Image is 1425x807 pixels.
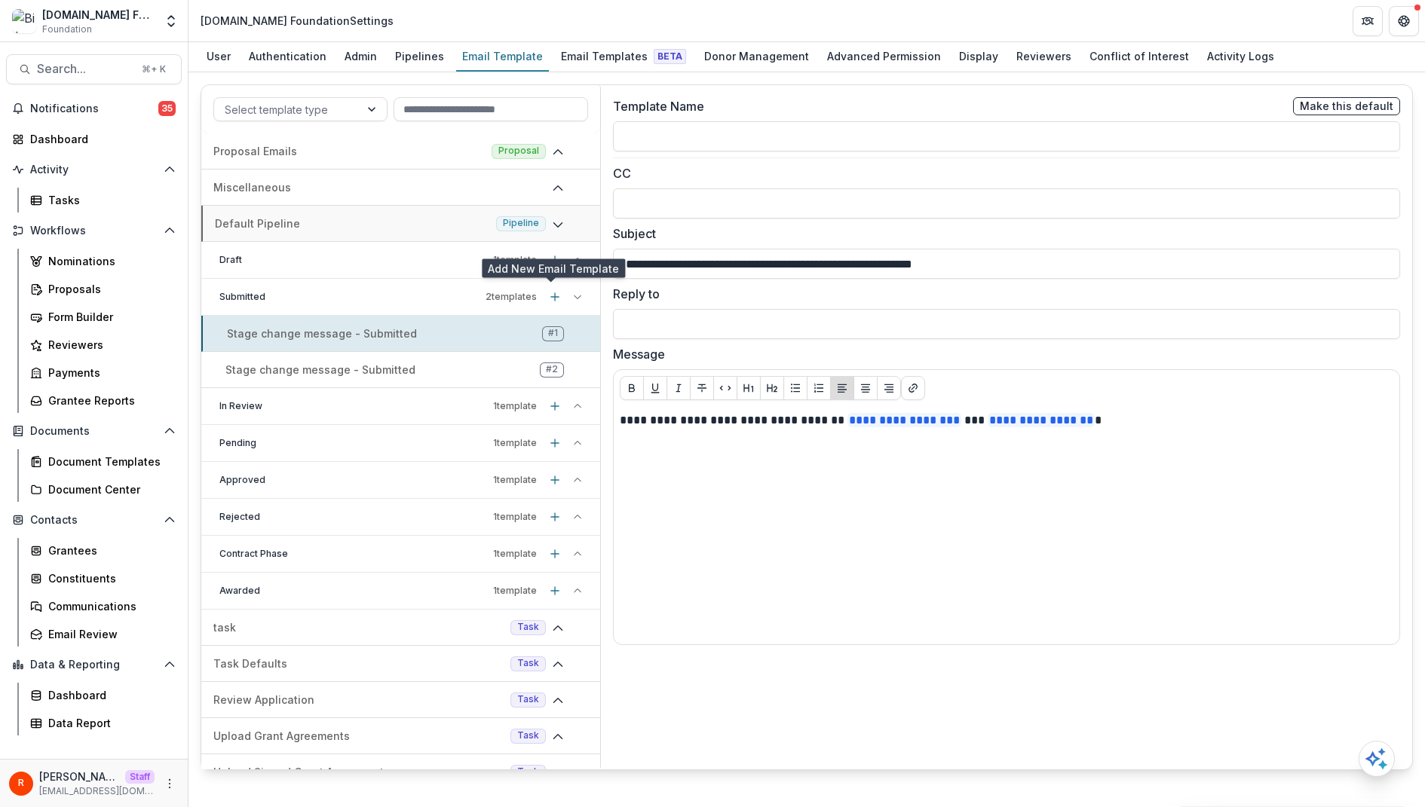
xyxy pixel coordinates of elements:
p: Upload Grant Agreements [213,728,504,744]
button: Open Data & Reporting [6,653,182,677]
span: Foundation [42,23,92,36]
p: task [213,619,504,635]
button: Open AI Assistant [1359,741,1395,777]
button: Align Center [853,376,878,400]
p: 1 template [493,473,537,487]
button: Create link [901,376,925,400]
button: Notifications35 [6,96,182,121]
a: Constituents [24,566,182,591]
a: Email Templates Beta [555,42,692,72]
p: Stage change message - Submitted [225,362,415,378]
a: Activity Logs [1201,42,1280,72]
button: Search... [6,54,182,84]
span: Task [517,730,539,741]
span: Make this default [1300,100,1393,113]
button: Italicize [667,376,691,400]
button: Bold [620,376,644,400]
p: Upload Signed Grant Agreements [213,764,504,780]
span: Proposal [498,145,539,156]
button: Add template [543,431,567,455]
div: Email Review [48,626,170,642]
div: Reviewers [48,337,170,353]
button: Add template [543,248,567,272]
span: Pipeline [503,218,539,228]
img: Bill.com Foundation [12,9,36,33]
p: 2 template s [486,290,537,304]
button: Add template [543,468,567,492]
span: 35 [158,101,176,116]
button: Strike [690,376,714,400]
button: Heading 2 [760,376,784,400]
p: Draft [219,253,487,267]
p: 1 template [493,510,537,524]
a: Admin [339,42,383,72]
a: Display [953,42,1004,72]
div: Data Report [48,715,170,731]
p: Approved [219,473,487,487]
nav: breadcrumb [195,10,400,32]
button: Underline [643,376,667,400]
a: Nominations [24,249,182,274]
label: Reply to [613,285,1391,303]
a: Reviewers [24,332,182,357]
a: Dashboard [6,127,182,151]
p: Staff [125,770,155,784]
p: Proposal Emails [213,143,486,159]
p: 1 template [493,547,537,561]
p: Pending [219,436,487,450]
div: Constituents [48,570,170,586]
p: Default Pipeline [215,216,490,231]
button: Add template [543,394,567,418]
div: Grantee Reports [48,393,170,408]
p: 1 template [493,436,537,450]
div: Tasks [48,192,170,208]
div: Display [953,45,1004,67]
a: Document Templates [24,449,182,474]
a: Reviewers [1010,42,1077,72]
div: Pipelines [389,45,450,67]
a: Payments [24,360,182,385]
span: Task [517,766,539,777]
p: Stage change message - Submitted [227,326,417,341]
div: Nominations [48,253,170,269]
span: Workflows [30,225,158,237]
div: User [201,45,237,67]
a: User [201,42,237,72]
a: Communications [24,594,182,619]
div: Grantees [48,543,170,558]
p: 1 template [493,253,537,267]
a: Tasks [24,188,182,212]
div: Activity Logs [1201,45,1280,67]
span: Activity [30,164,158,176]
p: [EMAIL_ADDRESS][DOMAIN_NAME] [39,784,155,798]
span: Task [517,658,539,668]
label: CC [613,164,1391,182]
div: [DOMAIN_NAME] Foundation Settings [201,13,394,29]
button: Add template [543,285,567,309]
button: Heading 1 [737,376,761,400]
a: Authentication [243,42,332,72]
div: Email Templates [555,45,692,67]
button: Partners [1353,6,1383,36]
p: Miscellaneous [213,179,546,195]
div: Email Template [456,45,549,67]
p: Submitted [219,290,480,304]
div: Proposals [48,281,170,297]
div: Donor Management [698,45,815,67]
div: Document Templates [48,454,170,469]
a: Proposals [24,277,182,301]
div: Payments [48,365,170,381]
span: Search... [37,62,133,76]
span: Beta [654,49,686,64]
span: # 2 [546,364,558,374]
a: Grantees [24,538,182,563]
label: Template Name [613,97,704,115]
button: Bullet List [783,376,807,400]
span: Data & Reporting [30,659,158,671]
p: Review Application [213,692,504,708]
p: [PERSON_NAME] [39,769,119,784]
div: Communications [48,598,170,614]
div: Form Builder [48,309,170,325]
a: Grantee Reports [24,388,182,413]
p: 1 template [493,584,537,598]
